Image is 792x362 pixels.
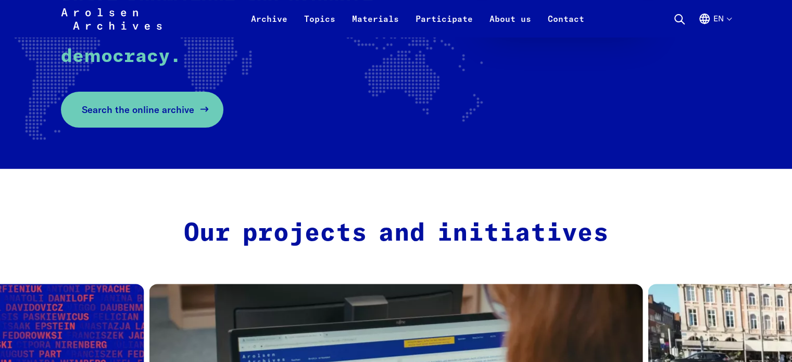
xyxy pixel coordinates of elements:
a: Contact [539,13,593,38]
span: Search the online archive [82,103,194,117]
a: Search the online archive [61,92,223,128]
a: About us [481,13,539,38]
nav: Primary [243,6,593,31]
h2: Our projects and initiatives [176,219,617,249]
a: Archive [243,13,296,38]
a: Materials [344,13,407,38]
a: Participate [407,13,481,38]
a: Topics [296,13,344,38]
button: English, language selection [698,13,731,38]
